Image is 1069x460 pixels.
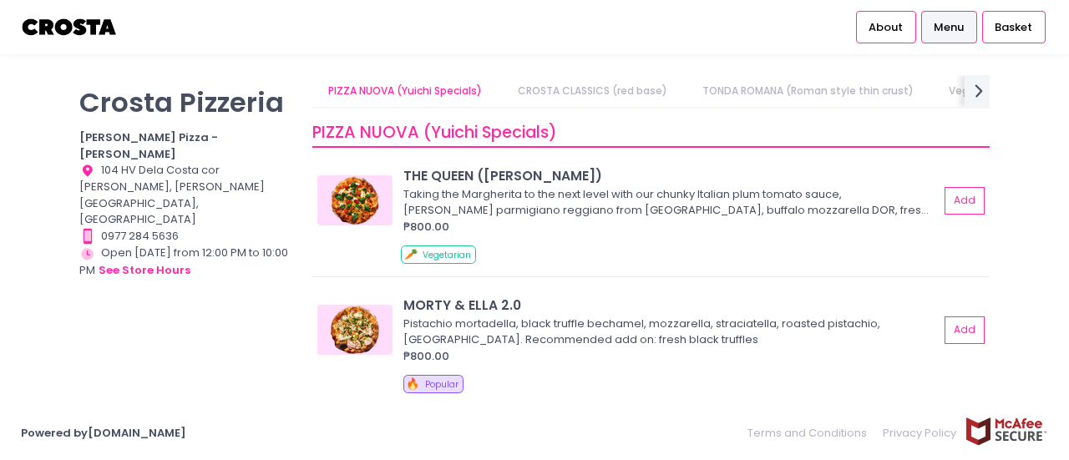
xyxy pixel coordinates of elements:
[21,425,186,441] a: Powered by[DOMAIN_NAME]
[403,348,939,365] div: ₱800.00
[79,228,291,245] div: 0977 284 5636
[79,162,291,228] div: 104 HV Dela Costa cor [PERSON_NAME], [PERSON_NAME][GEOGRAPHIC_DATA], [GEOGRAPHIC_DATA]
[403,166,939,185] div: THE QUEEN ([PERSON_NAME])
[79,245,291,280] div: Open [DATE] from 12:00 PM to 10:00 PM
[921,11,977,43] a: Menu
[965,417,1048,446] img: mcafee-secure
[21,13,119,42] img: logo
[403,186,934,219] div: Taking the Margherita to the next level with our chunky Italian plum tomato sauce, [PERSON_NAME] ...
[995,19,1032,36] span: Basket
[403,316,934,348] div: Pistachio mortadella, black truffle bechamel, mozzarella, straciatella, roasted pistachio, [GEOGR...
[686,75,930,107] a: TONDA ROMANA (Roman style thin crust)
[875,417,965,449] a: Privacy Policy
[856,11,916,43] a: About
[403,296,939,315] div: MORTY & ELLA 2.0
[406,376,419,392] span: 🔥
[98,261,191,280] button: see store hours
[312,75,499,107] a: PIZZA NUOVA (Yuichi Specials)
[869,19,903,36] span: About
[312,121,557,144] span: PIZZA NUOVA (Yuichi Specials)
[317,175,393,225] img: THE QUEEN (Margherita)
[934,19,964,36] span: Menu
[404,246,418,262] span: 🥕
[425,378,459,391] span: Popular
[423,249,471,261] span: Vegetarian
[945,316,985,344] button: Add
[403,219,939,235] div: ₱800.00
[317,305,393,355] img: MORTY & ELLA 2.0
[945,187,985,215] button: Add
[79,86,291,119] p: Crosta Pizzeria
[933,75,1028,107] a: Vegan Pizza
[79,129,218,162] b: [PERSON_NAME] Pizza - [PERSON_NAME]
[501,75,683,107] a: CROSTA CLASSICS (red base)
[747,417,875,449] a: Terms and Conditions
